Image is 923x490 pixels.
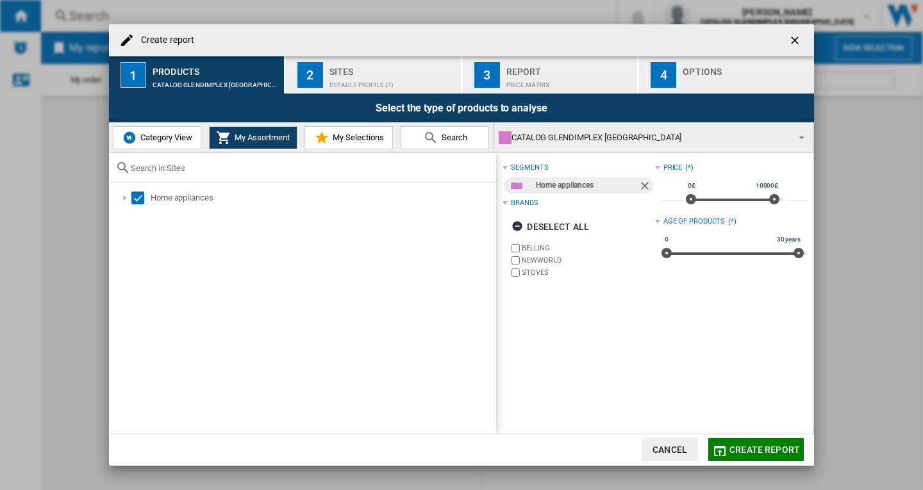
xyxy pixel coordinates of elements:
button: Category View [113,126,201,149]
div: Home appliances [536,177,638,193]
span: 30 years [775,234,802,245]
button: getI18NText('BUTTONS.CLOSE_DIALOG') [783,28,809,53]
img: wiser-icon-blue.png [122,130,137,145]
input: brand.name [511,268,520,277]
button: Search [401,126,489,149]
div: 3 [474,62,500,88]
div: Deselect all [511,215,589,238]
button: 3 Report Price Matrix [463,56,639,94]
label: BELLING [522,243,654,253]
div: Default profile (7) [329,75,456,88]
div: Options [683,61,809,75]
button: 1 Products CATALOG GLENDIMPLEX [GEOGRAPHIC_DATA]:Home appliances [109,56,285,94]
div: Price [663,163,683,173]
div: Sites [329,61,456,75]
div: Price Matrix [506,75,633,88]
button: Create report [708,438,804,461]
button: Deselect all [508,215,593,238]
div: Select the type of products to analyse [109,94,814,122]
div: Home appliances [151,192,494,204]
div: CATALOG GLENDIMPLEX [GEOGRAPHIC_DATA] [499,129,788,147]
button: Cancel [642,438,698,461]
label: NEWWORLD [522,256,654,265]
md-checkbox: Select [131,192,151,204]
ng-md-icon: getI18NText('BUTTONS.CLOSE_DIALOG') [788,34,804,49]
span: Create report [729,445,800,455]
span: My Selections [329,133,384,142]
div: 4 [651,62,676,88]
ng-md-icon: Remove [638,179,654,195]
div: CATALOG GLENDIMPLEX [GEOGRAPHIC_DATA]:Home appliances [153,75,279,88]
button: My Assortment [209,126,297,149]
button: My Selections [304,126,393,149]
span: 10000£ [754,181,780,191]
input: Search in Sites [131,163,490,173]
span: My Assortment [231,133,290,142]
h4: Create report [135,34,194,47]
div: Brands [511,198,538,208]
div: segments [511,163,548,173]
button: 4 Options [639,56,814,94]
span: Category View [137,133,192,142]
input: brand.name [511,244,520,252]
label: STOVES [522,268,654,277]
div: Products [153,61,279,75]
span: Search [438,133,467,142]
div: Report [506,61,633,75]
span: 0£ [686,181,697,191]
div: 2 [297,62,323,88]
span: 0 [663,234,670,245]
div: 1 [121,62,146,88]
div: Age of products [663,216,726,227]
button: 2 Sites Default profile (7) [286,56,462,94]
input: brand.name [511,256,520,265]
